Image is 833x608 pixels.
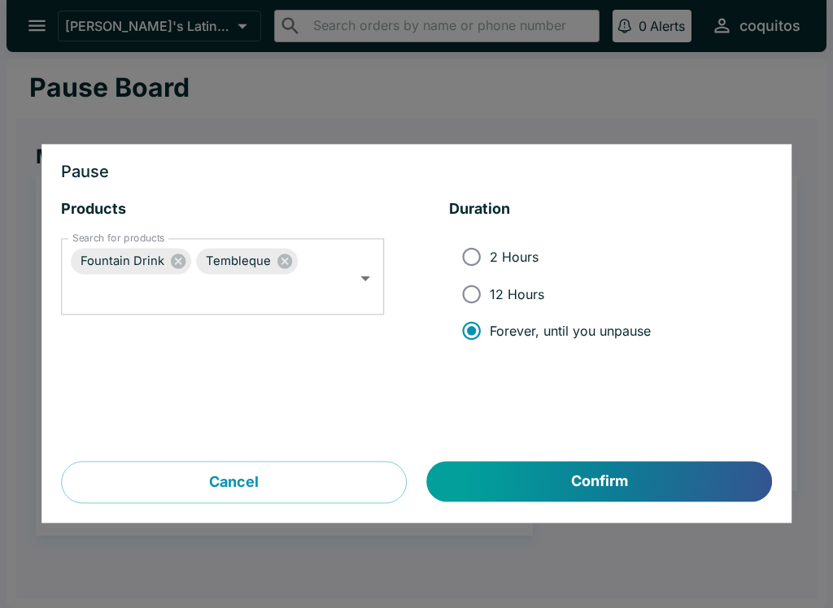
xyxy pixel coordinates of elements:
div: Fountain Drink [71,249,191,275]
button: Confirm [427,462,772,502]
span: Tembleque [196,252,281,271]
span: 12 Hours [490,286,544,302]
span: Forever, until you unpause [490,323,651,339]
h5: Products [61,200,384,219]
button: Open [353,266,378,291]
h5: Duration [449,200,772,219]
label: Search for products [72,232,164,245]
span: Fountain Drink [71,252,174,271]
button: Cancel [61,462,407,504]
span: 2 Hours [490,249,539,265]
div: Tembleque [196,249,298,275]
h3: Pause [61,164,772,180]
